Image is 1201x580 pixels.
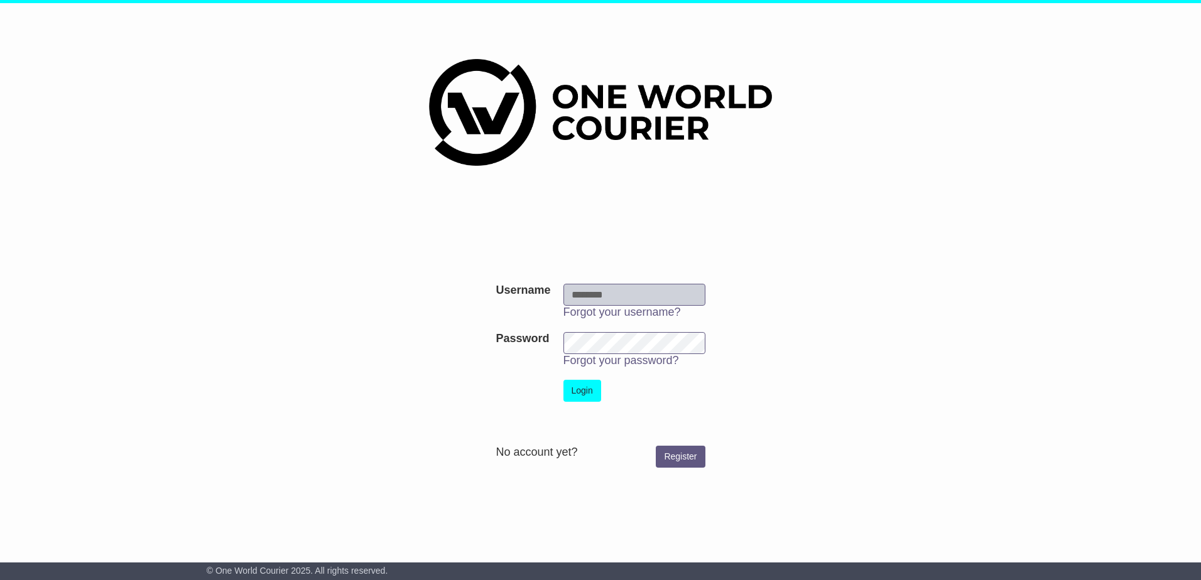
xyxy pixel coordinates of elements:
[563,306,681,318] a: Forgot your username?
[429,59,772,166] img: One World
[656,446,705,468] a: Register
[496,284,550,298] label: Username
[563,354,679,367] a: Forgot your password?
[496,446,705,459] div: No account yet?
[207,566,388,576] span: © One World Courier 2025. All rights reserved.
[496,332,549,346] label: Password
[563,380,601,402] button: Login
